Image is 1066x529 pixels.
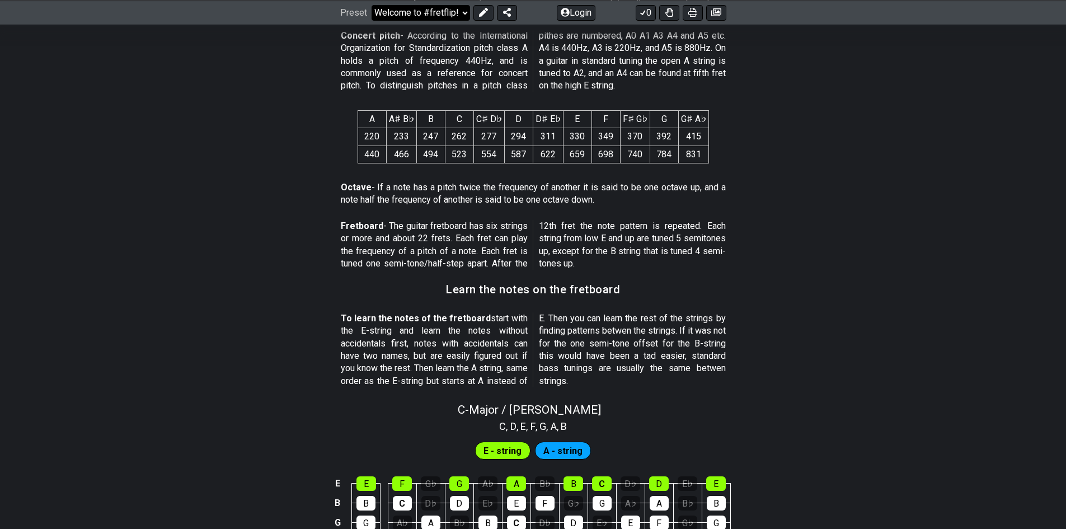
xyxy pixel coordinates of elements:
[678,128,708,146] td: 415
[536,496,555,511] div: F
[563,476,583,491] div: B
[563,128,591,146] td: 330
[591,128,620,146] td: 349
[341,312,726,387] p: start with the E-string and learn the notes without accidentals first, notes with accidentals can...
[392,476,412,491] div: F
[678,110,708,128] th: G♯ A♭
[516,419,521,434] span: ,
[421,476,440,491] div: G♭
[331,493,344,513] td: B
[533,110,563,128] th: D♯ E♭
[621,476,640,491] div: D♭
[707,496,726,511] div: B
[331,474,344,494] td: E
[341,30,400,41] strong: Concert pitch
[341,220,726,270] p: - The guitar fretboard has six strings or more and about 22 frets. Each fret can play the frequen...
[473,110,504,128] th: C♯ D♭
[445,110,473,128] th: C
[530,419,536,434] span: F
[520,419,526,434] span: E
[557,419,561,434] span: ,
[393,496,412,511] div: C
[593,496,612,511] div: G
[356,496,375,511] div: B
[563,146,591,163] td: 659
[620,146,650,163] td: 740
[533,128,563,146] td: 311
[386,146,416,163] td: 466
[506,419,510,434] span: ,
[621,496,640,511] div: A♭
[386,110,416,128] th: A♯ B♭
[650,146,678,163] td: 784
[341,30,726,92] p: - According to the International Organization for Standardization pitch class A holds a pitch of ...
[494,416,572,434] section: Scale pitch classes
[386,128,416,146] td: 233
[620,128,650,146] td: 370
[340,7,367,18] span: Preset
[341,182,372,193] strong: Octave
[510,419,516,434] span: D
[564,496,583,511] div: G♭
[551,419,557,434] span: A
[421,496,440,511] div: D♭
[416,128,445,146] td: 247
[483,443,522,459] span: First enable full edit mode to edit
[543,443,583,459] span: First enable full edit mode to edit
[683,4,703,20] button: Print
[620,110,650,128] th: F♯ G♭
[473,128,504,146] td: 277
[650,496,669,511] div: A
[341,221,383,231] strong: Fretboard
[478,496,497,511] div: E♭
[445,128,473,146] td: 262
[504,146,533,163] td: 587
[341,313,491,324] strong: To learn the notes of the fretboard
[341,181,726,207] p: - If a note has a pitch twice the frequency of another it is said to be one octave up, and a note...
[706,4,726,20] button: Create image
[449,476,469,491] div: G
[706,476,726,491] div: E
[446,283,620,296] h3: Learn the notes on the fretboard
[649,476,669,491] div: D
[478,476,497,491] div: A♭
[372,4,470,20] select: Preset
[358,146,386,163] td: 440
[416,146,445,163] td: 494
[546,419,551,434] span: ,
[358,110,386,128] th: A
[533,146,563,163] td: 622
[416,110,445,128] th: B
[563,110,591,128] th: E
[507,496,526,511] div: E
[499,419,506,434] span: C
[473,4,494,20] button: Edit Preset
[504,128,533,146] td: 294
[678,476,697,491] div: E♭
[473,146,504,163] td: 554
[536,419,540,434] span: ,
[356,476,376,491] div: E
[659,4,679,20] button: Toggle Dexterity for all fretkits
[450,496,469,511] div: D
[636,4,656,20] button: 0
[678,496,697,511] div: B♭
[497,4,517,20] button: Share Preset
[358,128,386,146] td: 220
[591,110,620,128] th: F
[539,419,546,434] span: G
[557,4,595,20] button: Login
[458,403,601,416] span: C - Major / [PERSON_NAME]
[561,419,567,434] span: B
[504,110,533,128] th: D
[678,146,708,163] td: 831
[506,476,526,491] div: A
[592,476,612,491] div: C
[650,110,678,128] th: G
[650,128,678,146] td: 392
[445,146,473,163] td: 523
[591,146,620,163] td: 698
[526,419,530,434] span: ,
[535,476,555,491] div: B♭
